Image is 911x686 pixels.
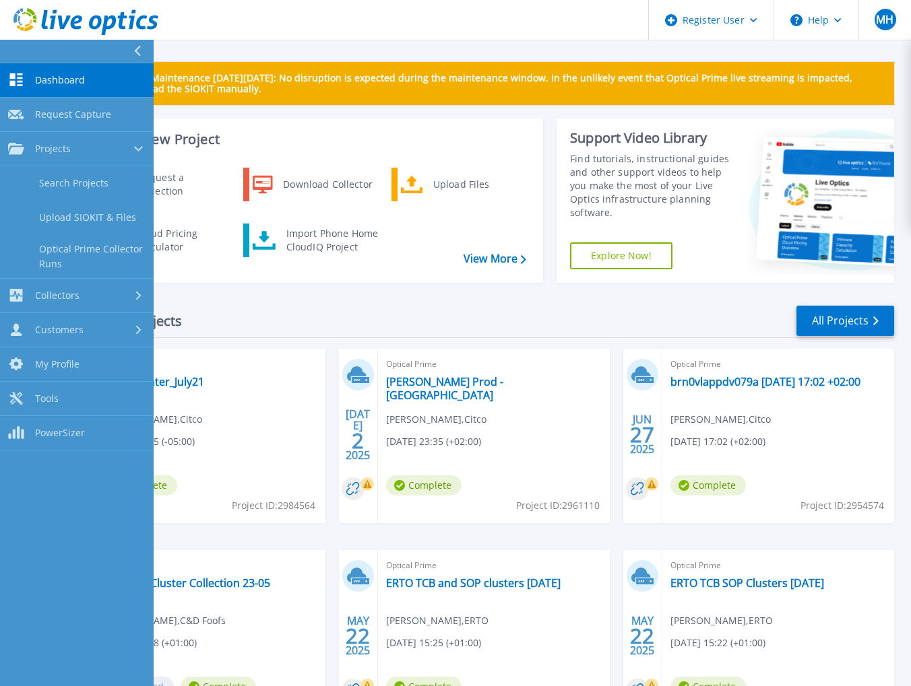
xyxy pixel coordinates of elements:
[35,143,71,155] span: Projects
[670,357,886,372] span: Optical Prime
[670,375,860,388] a: brn0vlappdv079a [DATE] 17:02 +02:00
[243,168,381,201] a: Download Collector
[386,576,561,590] a: ERTO TCB and SOP clusters [DATE]
[670,636,765,650] span: [DATE] 15:22 (+01:00)
[130,227,230,254] div: Cloud Pricing Calculator
[570,242,672,269] a: Explore Now!
[35,108,111,121] span: Request Capture
[345,611,371,660] div: MAY 2025
[670,412,771,427] span: [PERSON_NAME] , Citco
[131,171,230,198] div: Request a Collection
[352,435,364,446] span: 2
[35,392,59,405] span: Tools
[570,152,738,219] div: Find tutorials, instructional guides and other support videos to help you make the most of your L...
[35,358,80,370] span: My Profile
[630,630,654,642] span: 22
[670,576,824,590] a: ERTO TCB SOP Clusters [DATE]
[276,171,378,198] div: Download Collector
[35,289,80,302] span: Collectors
[102,576,270,590] a: CDFoods Cluster Collection 23-05
[427,171,526,198] div: Upload Files
[796,306,894,336] a: All Projects
[96,132,526,147] h3: Start a New Project
[35,427,85,439] span: PowerSizer
[102,357,317,372] span: Optical Prime
[345,410,371,459] div: [DATE] 2025
[35,324,84,336] span: Customers
[386,434,481,449] span: [DATE] 23:35 (+02:00)
[102,613,226,628] span: [PERSON_NAME] , C&D Foofs
[386,613,489,628] span: [PERSON_NAME] , ERTO
[386,357,602,372] span: Optical Prime
[35,74,85,86] span: Dashboard
[630,429,654,440] span: 27
[800,498,884,513] span: Project ID: 2954574
[391,168,530,201] a: Upload Files
[516,498,600,513] span: Project ID: 2961110
[386,636,481,650] span: [DATE] 15:25 (+01:00)
[386,558,602,573] span: Optical Prime
[102,558,317,573] span: Optical Prime
[670,434,765,449] span: [DATE] 17:02 (+02:00)
[670,475,746,495] span: Complete
[670,613,773,628] span: [PERSON_NAME] , ERTO
[629,410,655,459] div: JUN 2025
[670,558,886,573] span: Optical Prime
[876,14,893,25] span: MH
[232,498,315,513] span: Project ID: 2984564
[95,224,233,257] a: Cloud Pricing Calculator
[386,412,486,427] span: [PERSON_NAME] , Citco
[464,252,526,265] a: View More
[280,227,385,254] div: Import Phone Home CloudIQ Project
[346,630,370,642] span: 22
[570,129,738,147] div: Support Video Library
[386,375,602,402] a: [PERSON_NAME] Prod - [GEOGRAPHIC_DATA]
[100,73,883,94] p: Scheduled Maintenance [DATE][DATE]: No disruption is expected during the maintenance window. In t...
[386,475,462,495] span: Complete
[629,611,655,660] div: MAY 2025
[95,168,233,201] a: Request a Collection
